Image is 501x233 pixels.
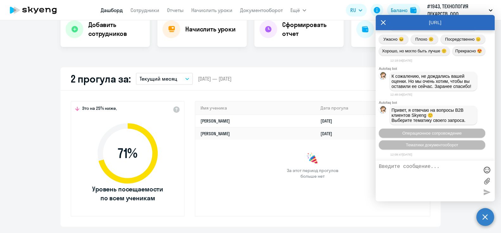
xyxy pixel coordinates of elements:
button: Операционное сопровождение [379,129,485,138]
div: Autofaq bot [379,67,495,70]
button: Хорошо, но могло быть лучше 🙂 [379,46,450,56]
button: RU [346,4,367,17]
span: Ужасно 😖 [383,37,403,42]
span: 71 % [91,146,164,161]
h2: 2 прогула за: [71,72,131,85]
p: Текущий месяц [140,75,177,83]
img: congrats [306,152,319,165]
span: Хорошо, но могло быть лучше 🙂 [382,49,447,53]
th: Дата прогула [315,102,430,115]
a: Начислить уроки [191,7,232,13]
span: Плохо ☹️ [415,37,433,42]
a: Документооборот [240,7,283,13]
time: 12:18:04[DATE] [390,59,412,62]
button: Балансbalance [387,4,420,17]
a: [DATE] [320,131,337,136]
div: Баланс [391,6,408,14]
th: Имя ученика [195,102,315,115]
time: 12:09:47[DATE] [390,153,412,156]
div: Autofaq bot [379,101,495,104]
button: #1943, ТЕХНОЛОГИЯ ЛЕКАРСТВ, ООО [424,3,496,18]
a: [PERSON_NAME] [200,131,230,136]
img: bot avatar [379,72,387,81]
span: Это на 25% ниже, [82,105,117,113]
span: Привет, я отвечаю на вопросы B2B клиентов Skyeng 🙂 Выберите тематику своего запроса. [391,108,466,123]
a: Сотрудники [130,7,159,13]
a: [PERSON_NAME] [200,118,230,124]
h4: Начислить уроки [185,25,236,34]
img: bot avatar [379,106,387,115]
a: Дашборд [101,7,123,13]
span: За этот период прогулов больше нет [286,168,339,179]
button: Ужасно 😖 [379,35,408,44]
span: К сожалению, не дождались вашей оценки. Но мы очень хотим, чтобы вы оставили ее сейчас. Заранее с... [391,74,471,89]
a: [DATE] [320,118,337,124]
span: Посредственно 😑 [445,37,480,42]
button: Прекрасно 😍 [452,46,485,56]
button: Текущий месяц [136,73,193,85]
img: balance [410,7,416,13]
button: Тематики документооборот [379,140,485,150]
span: Прекрасно 😍 [455,49,482,53]
a: Отчеты [167,7,184,13]
button: Посредственно 😑 [441,35,485,44]
p: #1943, ТЕХНОЛОГИЯ ЛЕКАРСТВ, ООО [427,3,486,18]
button: Ещё [290,4,306,17]
span: Уровень посещаемости по всем ученикам [91,185,164,203]
label: Лимит 10 файлов [482,176,491,186]
span: [DATE] — [DATE] [198,75,231,82]
h4: Сформировать отчет [282,20,339,38]
span: Тематики документооборот [406,143,458,147]
span: Операционное сопровождение [402,131,462,136]
span: RU [350,6,356,14]
time: 12:48:04[DATE] [390,93,412,96]
span: Ещё [290,6,300,14]
h4: Добавить сотрудников [88,20,145,38]
button: Плохо ☹️ [411,35,438,44]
